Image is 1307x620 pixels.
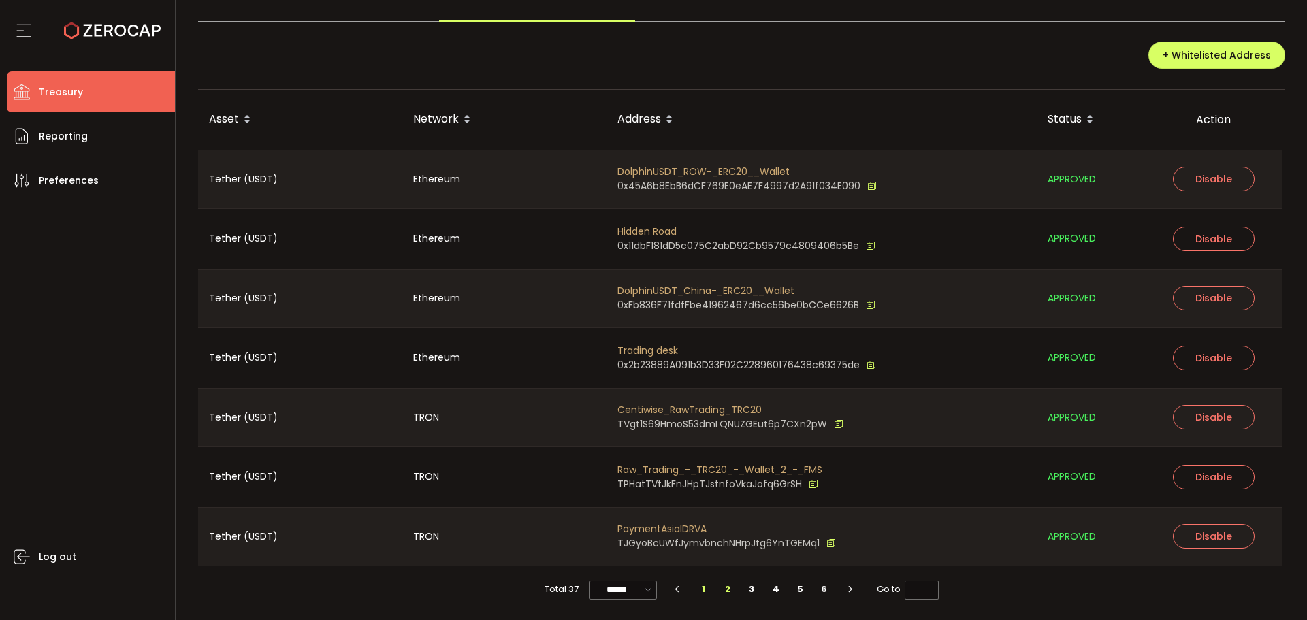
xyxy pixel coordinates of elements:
[209,291,278,306] span: Tether (USDT)
[1195,410,1232,424] span: Disable
[209,529,278,544] span: Tether (USDT)
[209,231,278,246] span: Tether (USDT)
[209,410,278,425] span: Tether (USDT)
[1173,346,1255,370] button: Disable
[413,350,460,365] span: Ethereum
[1195,232,1232,246] span: Disable
[617,358,860,372] span: 0x2b23889A091b3D33F02C228960176438c69375de
[1048,350,1096,365] span: APPROVED
[1173,227,1255,251] button: Disable
[413,231,460,246] span: Ethereum
[1195,291,1232,305] span: Disable
[209,172,278,187] span: Tether (USDT)
[617,463,822,477] span: Raw_Trading_-_TRC20_-_Wallet_2_-_FMS
[198,108,402,131] div: Asset
[1048,231,1096,246] span: APPROVED
[617,522,836,536] span: PaymentAsiaIDRVA
[1146,112,1282,127] div: Action
[617,477,802,491] span: TPHatTVtJkFnJHpTJstnfoVkaJofq6GrSH
[1195,172,1232,186] span: Disable
[1048,410,1096,425] span: APPROVED
[617,403,843,417] span: Centiwise_RawTrading_TRC20
[1195,351,1232,365] span: Disable
[1173,465,1255,489] button: Disable
[617,179,860,193] span: 0x45A6b8EbB6dCF769E0eAE7F4997d2A91f034E090
[739,580,764,599] li: 3
[413,291,460,306] span: Ethereum
[209,350,278,365] span: Tether (USDT)
[545,580,579,599] span: Total 37
[39,171,99,191] span: Preferences
[1048,529,1096,544] span: APPROVED
[1173,286,1255,310] button: Disable
[39,127,88,146] span: Reporting
[1195,470,1232,484] span: Disable
[617,165,877,179] span: DolphinUSDT_ROW-_ERC20__Wallet
[1037,108,1146,131] div: Status
[607,108,1037,131] div: Address
[1048,172,1096,187] span: APPROVED
[617,298,859,312] span: 0xFb836F71fdfFbe41962467d6cc56be0bCCe6626B
[1173,405,1255,429] button: Disable
[413,172,460,187] span: Ethereum
[413,529,439,544] span: TRON
[1048,469,1096,485] span: APPROVED
[617,536,820,551] span: TJGyoBcUWfJymvbnchNHrpJtg6YnTGEMq1
[812,580,837,599] li: 6
[1173,167,1255,191] button: Disable
[209,469,278,485] span: Tether (USDT)
[764,580,788,599] li: 4
[413,410,439,425] span: TRON
[1163,48,1271,62] span: + Whitelisted Address
[1048,291,1096,306] span: APPROVED
[1148,42,1285,69] button: + Whitelisted Address
[413,469,439,485] span: TRON
[788,580,812,599] li: 5
[402,108,607,131] div: Network
[617,225,875,239] span: Hidden Road
[617,284,875,298] span: DolphinUSDT_China-_ERC20__Wallet
[691,580,715,599] li: 1
[715,580,740,599] li: 2
[617,239,859,253] span: 0x11dbF181dD5c075C2abD92Cb9579c4809406b5Be
[877,580,939,599] span: Go to
[1148,473,1307,620] iframe: Chat Widget
[39,547,76,567] span: Log out
[617,417,827,431] span: TVgt1S69HmoS53dmLQNUZGEut6p7CXn2pW
[617,344,876,358] span: Trading desk
[39,82,83,102] span: Treasury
